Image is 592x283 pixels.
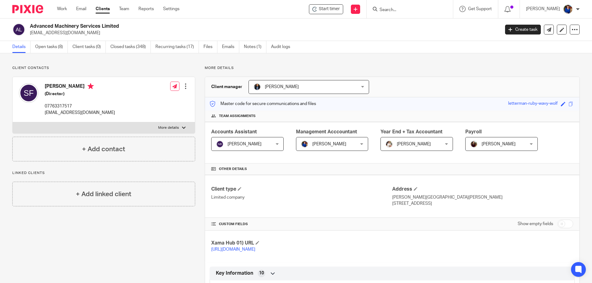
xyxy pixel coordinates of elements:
a: Notes (1) [244,41,266,53]
a: Details [12,41,31,53]
a: [URL][DOMAIN_NAME] [211,247,255,252]
a: Reports [138,6,154,12]
a: Settings [163,6,179,12]
p: [STREET_ADDRESS] [392,200,573,207]
p: More details [158,125,179,130]
h4: Xama Hub 01) URL [211,240,392,246]
input: Search [379,7,434,13]
h2: Advanced Machinery Services Limited [30,23,403,30]
p: Linked clients [12,171,195,176]
label: Show empty fields [518,221,553,227]
h4: CUSTOM FIELDS [211,222,392,227]
span: 10 [259,270,264,276]
span: Start timer [319,6,340,12]
p: Client contacts [12,66,195,71]
span: Year End + Tax Accountant [380,129,442,134]
p: Limited company [211,194,392,200]
div: Advanced Machinery Services Limited [309,4,343,14]
span: [PERSON_NAME] [397,142,431,146]
span: Get Support [468,7,492,11]
i: Primary [88,83,94,89]
img: Nicole.jpeg [563,4,573,14]
p: [PERSON_NAME][GEOGRAPHIC_DATA][PERSON_NAME] [392,194,573,200]
p: Master code for secure communications and files [210,101,316,107]
p: [EMAIL_ADDRESS][DOMAIN_NAME] [45,110,115,116]
span: [PERSON_NAME] [482,142,516,146]
span: [PERSON_NAME] [312,142,346,146]
p: 07763317517 [45,103,115,109]
a: Create task [505,25,541,34]
h3: Client manager [211,84,242,90]
div: letterman-ruby-wavy-wolf [508,100,558,107]
h4: Address [392,186,573,192]
h5: (Director) [45,91,115,97]
h4: [PERSON_NAME] [45,83,115,91]
img: martin-hickman.jpg [253,83,261,91]
a: Clients [96,6,110,12]
img: svg%3E [216,140,224,148]
span: Management Acccountant [296,129,357,134]
img: Kayleigh%20Henson.jpeg [385,140,393,148]
img: Nicole.jpeg [301,140,308,148]
a: Files [203,41,217,53]
p: [EMAIL_ADDRESS][DOMAIN_NAME] [30,30,496,36]
a: Team [119,6,129,12]
a: Client tasks (0) [72,41,106,53]
span: Key Information [216,270,253,277]
a: Closed tasks (348) [110,41,151,53]
h4: + Add linked client [76,189,131,199]
p: More details [205,66,580,71]
a: Audit logs [271,41,295,53]
h4: + Add contact [82,144,125,154]
span: Team assignments [219,114,256,119]
span: Accounts Assistant [211,129,257,134]
img: svg%3E [12,23,25,36]
a: Open tasks (8) [35,41,68,53]
span: Other details [219,167,247,172]
p: [PERSON_NAME] [526,6,560,12]
span: Payroll [465,129,482,134]
span: [PERSON_NAME] [265,85,299,89]
img: MaxAcc_Sep21_ElliDeanPhoto_030.jpg [470,140,478,148]
a: Recurring tasks (17) [155,41,199,53]
a: Email [76,6,86,12]
h4: Client type [211,186,392,192]
a: Work [57,6,67,12]
img: svg%3E [19,83,39,103]
a: Emails [222,41,239,53]
span: [PERSON_NAME] [228,142,261,146]
img: Pixie [12,5,43,13]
